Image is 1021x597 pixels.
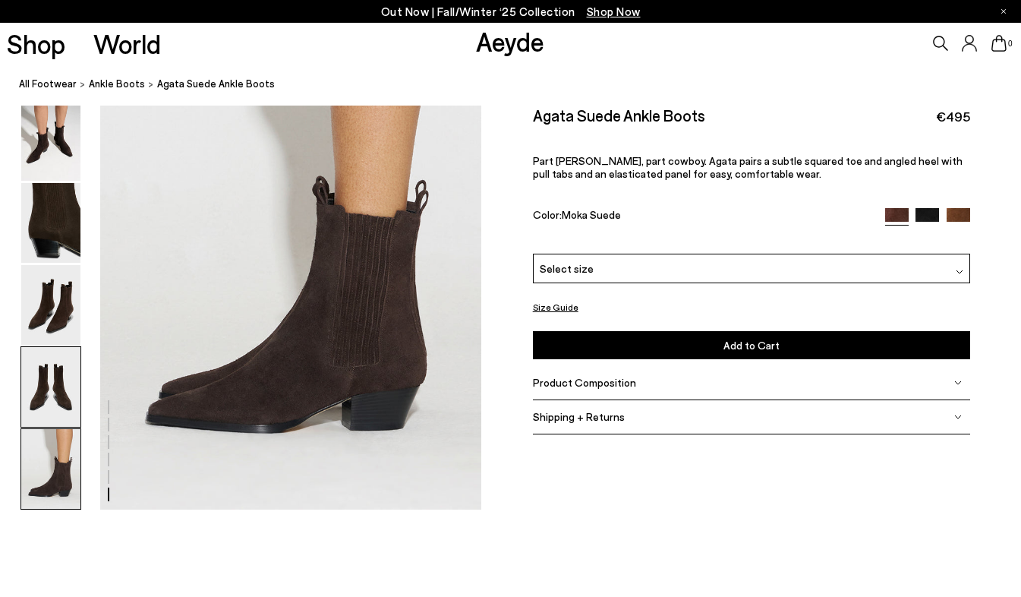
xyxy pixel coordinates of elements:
[533,106,705,125] h2: Agata Suede Ankle Boots
[21,265,80,345] img: Agata Suede Ankle Boots - Image 4
[19,76,77,92] a: All Footwear
[954,413,962,421] img: svg%3E
[21,429,80,509] img: Agata Suede Ankle Boots - Image 6
[723,338,780,351] span: Add to Cart
[7,30,65,57] a: Shop
[1007,39,1014,48] span: 0
[19,64,1021,106] nav: breadcrumb
[21,183,80,263] img: Agata Suede Ankle Boots - Image 3
[89,76,145,92] a: ankle boots
[381,2,641,21] p: Out Now | Fall/Winter ‘25 Collection
[587,5,641,18] span: Navigate to /collections/new-in
[533,330,970,359] button: Add to Cart
[954,379,962,387] img: svg%3E
[991,35,1007,52] a: 0
[533,208,871,226] div: Color:
[157,76,275,92] span: Agata Suede Ankle Boots
[540,261,594,276] span: Select size
[956,268,963,276] img: svg%3E
[93,30,161,57] a: World
[476,25,544,57] a: Aeyde
[21,347,80,427] img: Agata Suede Ankle Boots - Image 5
[533,376,636,389] span: Product Composition
[533,154,970,180] p: Part [PERSON_NAME], part cowboy. Agata pairs a subtle squared toe and angled heel with pull tabs ...
[562,208,621,221] span: Moka Suede
[533,410,625,423] span: Shipping + Returns
[533,298,578,317] button: Size Guide
[936,107,970,126] span: €495
[89,77,145,90] span: ankle boots
[21,101,80,181] img: Agata Suede Ankle Boots - Image 2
